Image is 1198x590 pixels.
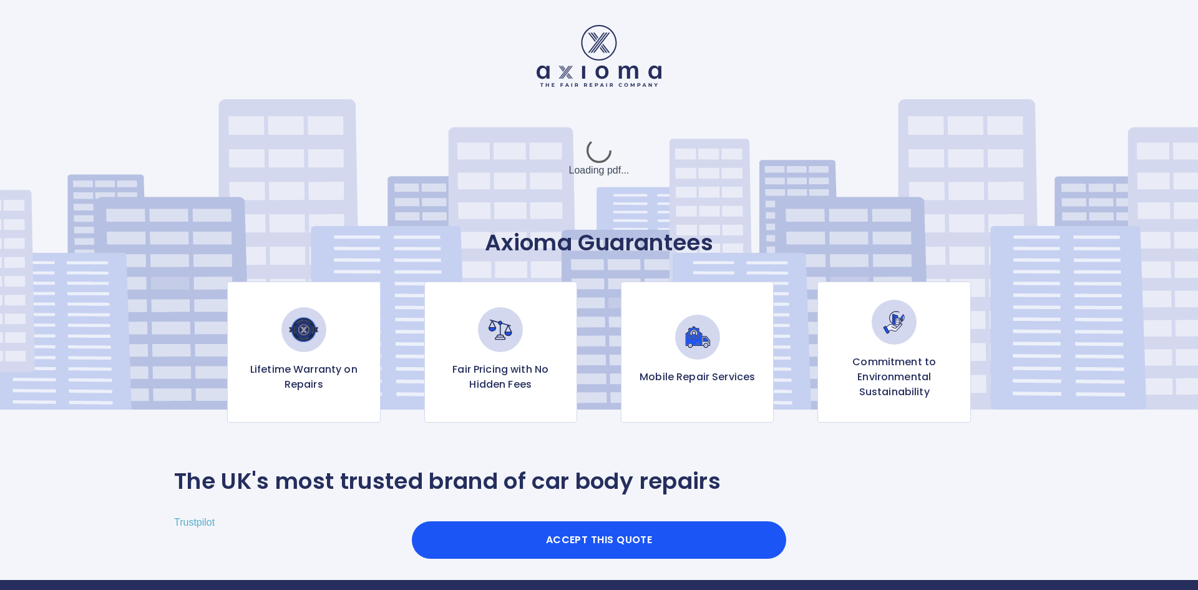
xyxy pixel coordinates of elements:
div: Loading pdf... [505,127,693,189]
p: Axioma Guarantees [174,229,1024,257]
img: Logo [537,25,661,87]
img: Mobile Repair Services [675,315,720,360]
a: Trustpilot [174,517,215,528]
p: Mobile Repair Services [640,370,755,385]
button: Accept this Quote [412,521,786,559]
p: Lifetime Warranty on Repairs [238,362,369,392]
p: Commitment to Environmental Sustainability [828,355,960,400]
img: Fair Pricing with No Hidden Fees [478,307,523,352]
p: Fair Pricing with No Hidden Fees [435,362,567,392]
p: The UK's most trusted brand of car body repairs [174,468,721,495]
img: Lifetime Warranty on Repairs [281,307,326,352]
img: Commitment to Environmental Sustainability [872,300,917,345]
